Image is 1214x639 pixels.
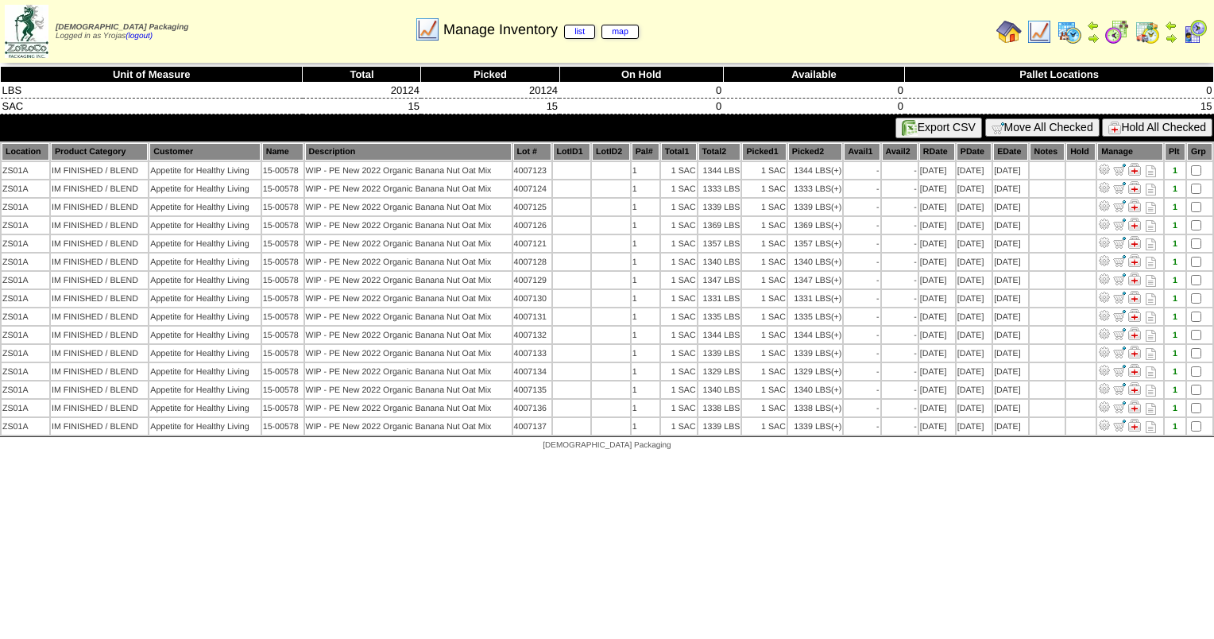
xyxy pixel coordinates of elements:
[51,199,148,215] td: IM FINISHED / BLEND
[262,254,303,270] td: 15-00578
[1104,19,1130,45] img: calendarblend.gif
[1057,19,1082,45] img: calendarprod.gif
[957,308,992,325] td: [DATE]
[2,254,49,270] td: ZS01A
[1146,165,1156,177] i: Note
[2,272,49,289] td: ZS01A
[262,162,303,179] td: 15-00578
[788,217,843,234] td: 1369 LBS
[1113,382,1126,395] img: Move
[993,254,1028,270] td: [DATE]
[661,290,697,307] td: 1 SAC
[5,5,48,58] img: zoroco-logo-small.webp
[553,143,591,161] th: LotID1
[1098,291,1111,304] img: Adjust
[1128,181,1141,194] img: Manage Hold
[882,290,918,307] td: -
[1166,331,1185,340] div: 1
[1146,202,1156,214] i: Note
[305,162,512,179] td: WIP - PE New 2022 Organic Banana Nut Oat Mix
[698,235,741,252] td: 1357 LBS
[305,290,512,307] td: WIP - PE New 2022 Organic Banana Nut Oat Mix
[415,17,440,42] img: line_graph.gif
[1113,181,1126,194] img: Move
[51,254,148,270] td: IM FINISHED / BLEND
[513,162,551,179] td: 4007123
[1098,254,1111,267] img: Adjust
[661,199,697,215] td: 1 SAC
[919,327,955,343] td: [DATE]
[844,254,880,270] td: -
[1128,327,1141,340] img: Manage Hold
[1113,346,1126,358] img: Move
[51,235,148,252] td: IM FINISHED / BLEND
[262,143,303,161] th: Name
[513,290,551,307] td: 4007130
[742,235,786,252] td: 1 SAC
[1128,218,1141,230] img: Manage Hold
[149,254,260,270] td: Appetite for Healthy Living
[1146,275,1156,287] i: Note
[1165,32,1177,45] img: arrowright.gif
[632,162,659,179] td: 1
[882,143,918,161] th: Avail2
[698,180,741,197] td: 1333 LBS
[305,254,512,270] td: WIP - PE New 2022 Organic Banana Nut Oat Mix
[882,254,918,270] td: -
[1113,419,1126,432] img: Move
[303,67,421,83] th: Total
[1165,19,1177,32] img: arrowleft.gif
[632,290,659,307] td: 1
[1187,143,1212,161] th: Grp
[993,272,1028,289] td: [DATE]
[51,290,148,307] td: IM FINISHED / BLEND
[844,143,880,161] th: Avail1
[2,143,49,161] th: Location
[788,272,843,289] td: 1347 LBS
[305,308,512,325] td: WIP - PE New 2022 Organic Banana Nut Oat Mix
[601,25,639,39] a: map
[305,143,512,161] th: Description
[919,272,955,289] td: [DATE]
[742,162,786,179] td: 1 SAC
[844,162,880,179] td: -
[1113,309,1126,322] img: Move
[1128,254,1141,267] img: Manage Hold
[2,327,49,343] td: ZS01A
[788,308,843,325] td: 1335 LBS
[919,290,955,307] td: [DATE]
[742,217,786,234] td: 1 SAC
[2,199,49,215] td: ZS01A
[844,308,880,325] td: -
[513,143,551,161] th: Lot #
[513,180,551,197] td: 4007124
[513,217,551,234] td: 4007126
[149,143,260,161] th: Customer
[957,143,992,161] th: PDate
[1166,258,1185,267] div: 1
[632,143,659,161] th: Pal#
[895,118,982,138] button: Export CSV
[993,162,1028,179] td: [DATE]
[831,221,841,230] div: (+)
[1030,143,1065,161] th: Notes
[262,180,303,197] td: 15-00578
[957,235,992,252] td: [DATE]
[742,199,786,215] td: 1 SAC
[262,290,303,307] td: 15-00578
[1102,118,1212,137] button: Hold All Checked
[1,99,303,114] td: SAC
[559,99,723,114] td: 0
[788,143,843,161] th: Picked2
[564,25,595,39] a: list
[1166,294,1185,304] div: 1
[1166,166,1185,176] div: 1
[1113,236,1126,249] img: Move
[1098,364,1111,377] img: Adjust
[831,276,841,285] div: (+)
[957,162,992,179] td: [DATE]
[1146,293,1156,305] i: Note
[632,199,659,215] td: 1
[1098,236,1111,249] img: Adjust
[919,308,955,325] td: [DATE]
